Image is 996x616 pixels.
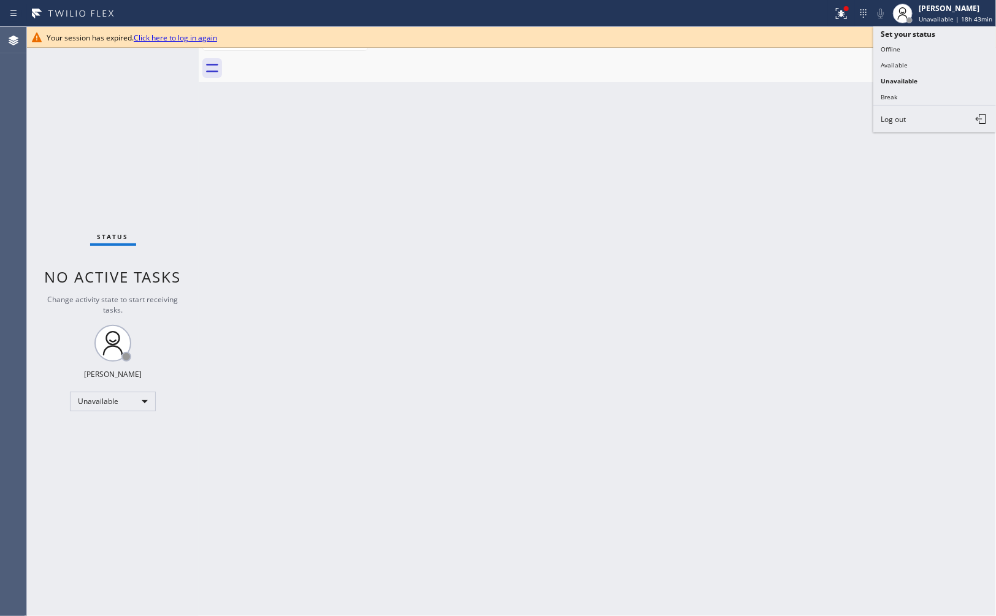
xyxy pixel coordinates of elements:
[919,15,992,23] span: Unavailable | 18h 43min
[48,294,178,315] span: Change activity state to start receiving tasks.
[134,32,217,43] a: Click here to log in again
[98,232,129,241] span: Status
[84,369,142,379] div: [PERSON_NAME]
[919,3,992,13] div: [PERSON_NAME]
[872,5,889,22] button: Mute
[47,32,217,43] span: Your session has expired.
[70,392,156,411] div: Unavailable
[45,267,182,287] span: No active tasks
